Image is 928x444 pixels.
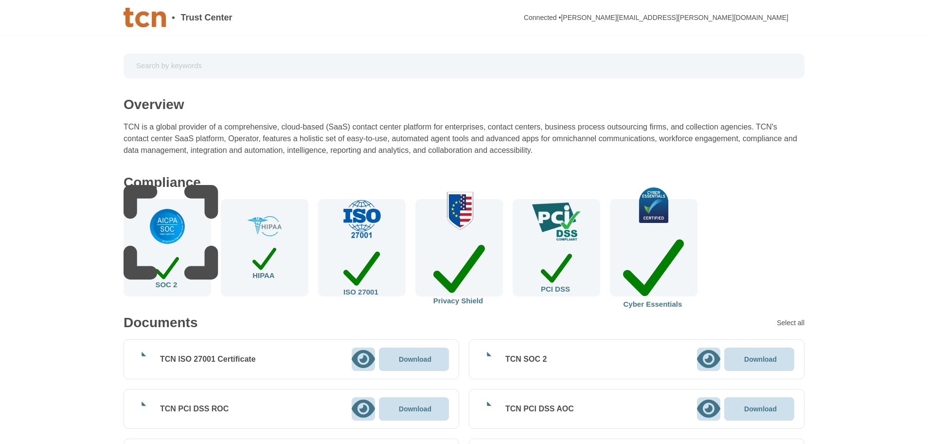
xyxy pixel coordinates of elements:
[252,244,277,279] div: HIPAA
[399,406,431,412] p: Download
[505,354,547,364] div: TCN SOC 2
[130,57,798,74] input: Search by keywords
[160,404,229,414] div: TCN PCI DSS ROC
[124,98,184,111] div: Overview
[341,200,383,239] img: check
[124,8,166,27] img: Company Banner
[744,406,777,412] p: Download
[124,176,201,189] div: Compliance
[124,121,804,156] div: TCN is a global provider of a comprehensive, cloud-based (SaaS) contact center platform for enter...
[744,356,777,363] p: Download
[172,13,175,22] span: •
[431,191,488,230] img: check
[433,238,485,304] div: Privacy Shield
[248,216,282,237] img: check
[623,231,684,308] div: Cyber Essentials
[160,354,256,364] div: TCN ISO 27001 Certificate
[124,316,197,330] div: Documents
[343,246,380,296] div: ISO 27001
[155,254,179,288] div: SOC 2
[777,319,804,326] div: Select all
[524,14,788,21] div: Connected • [PERSON_NAME][EMAIL_ADDRESS][PERSON_NAME][DOMAIN_NAME]
[505,404,574,414] div: TCN PCI DSS AOC
[399,356,431,363] p: Download
[532,203,581,241] img: check
[622,187,685,222] img: check
[181,13,232,22] span: Trust Center
[541,249,572,292] div: PCI DSS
